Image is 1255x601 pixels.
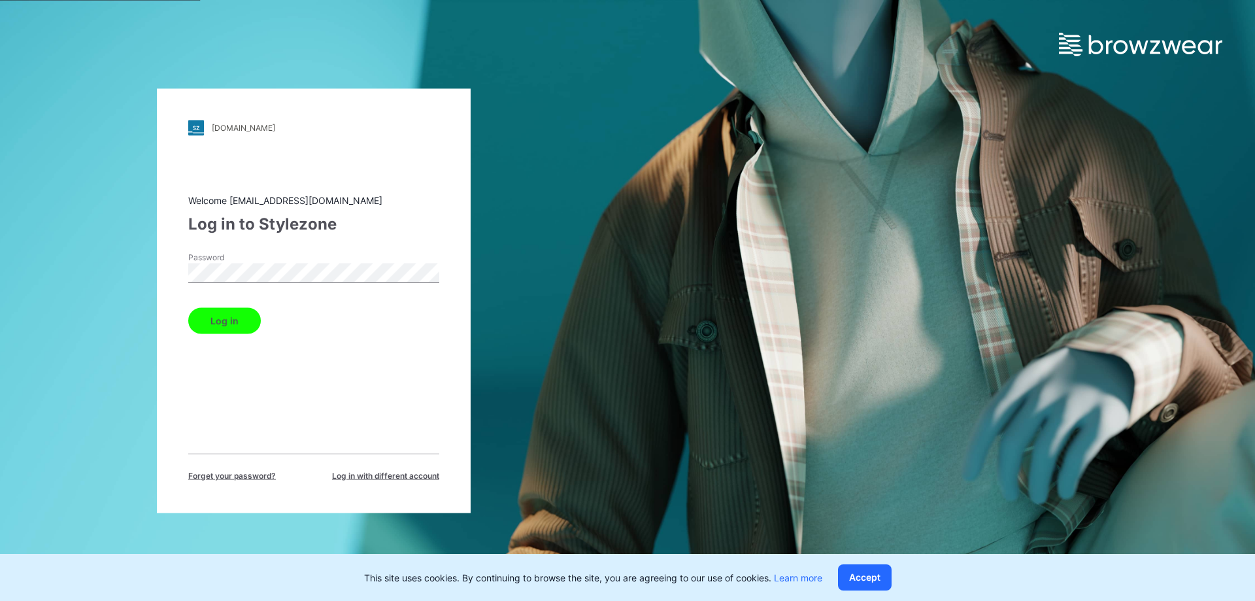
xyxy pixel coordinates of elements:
button: Log in [188,307,261,334]
div: Log in to Stylezone [188,212,439,235]
span: Log in with different account [332,470,439,481]
p: This site uses cookies. By continuing to browse the site, you are agreeing to our use of cookies. [364,571,822,585]
span: Forget your password? [188,470,276,481]
label: Password [188,251,280,263]
div: [DOMAIN_NAME] [212,123,275,133]
a: Learn more [774,572,822,583]
a: [DOMAIN_NAME] [188,120,439,135]
img: stylezone-logo.562084cfcfab977791bfbf7441f1a819.svg [188,120,204,135]
img: browzwear-logo.e42bd6dac1945053ebaf764b6aa21510.svg [1059,33,1222,56]
button: Accept [838,564,892,591]
div: Welcome [EMAIL_ADDRESS][DOMAIN_NAME] [188,193,439,207]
